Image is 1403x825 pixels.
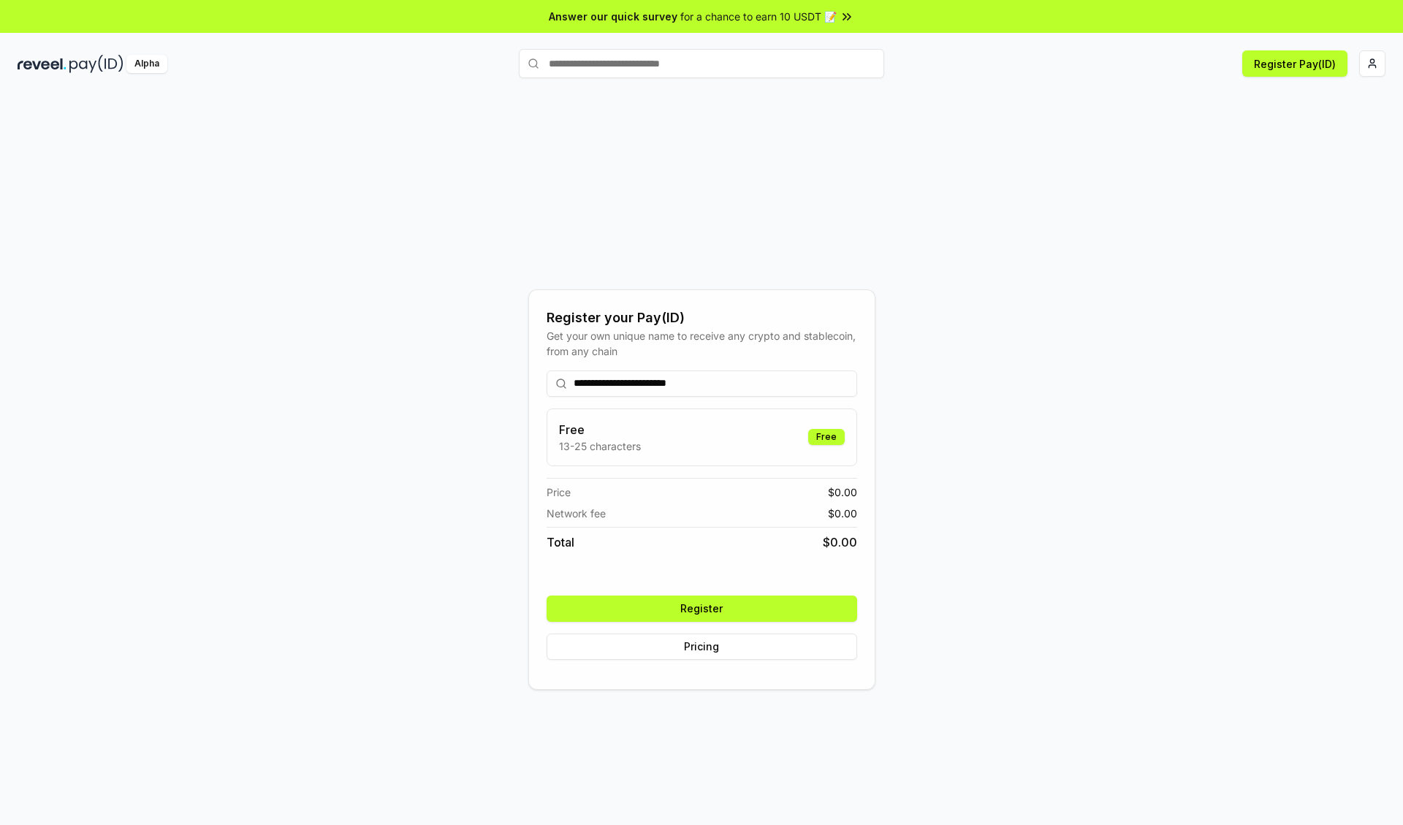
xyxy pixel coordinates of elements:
[547,634,857,660] button: Pricing
[1242,50,1347,77] button: Register Pay(ID)
[559,421,641,438] h3: Free
[126,55,167,73] div: Alpha
[547,596,857,622] button: Register
[69,55,123,73] img: pay_id
[547,506,606,521] span: Network fee
[823,533,857,551] span: $ 0.00
[828,506,857,521] span: $ 0.00
[549,9,677,24] span: Answer our quick survey
[808,429,845,445] div: Free
[547,484,571,500] span: Price
[828,484,857,500] span: $ 0.00
[547,533,574,551] span: Total
[18,55,66,73] img: reveel_dark
[547,328,857,359] div: Get your own unique name to receive any crypto and stablecoin, from any chain
[547,308,857,328] div: Register your Pay(ID)
[559,438,641,454] p: 13-25 characters
[680,9,837,24] span: for a chance to earn 10 USDT 📝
